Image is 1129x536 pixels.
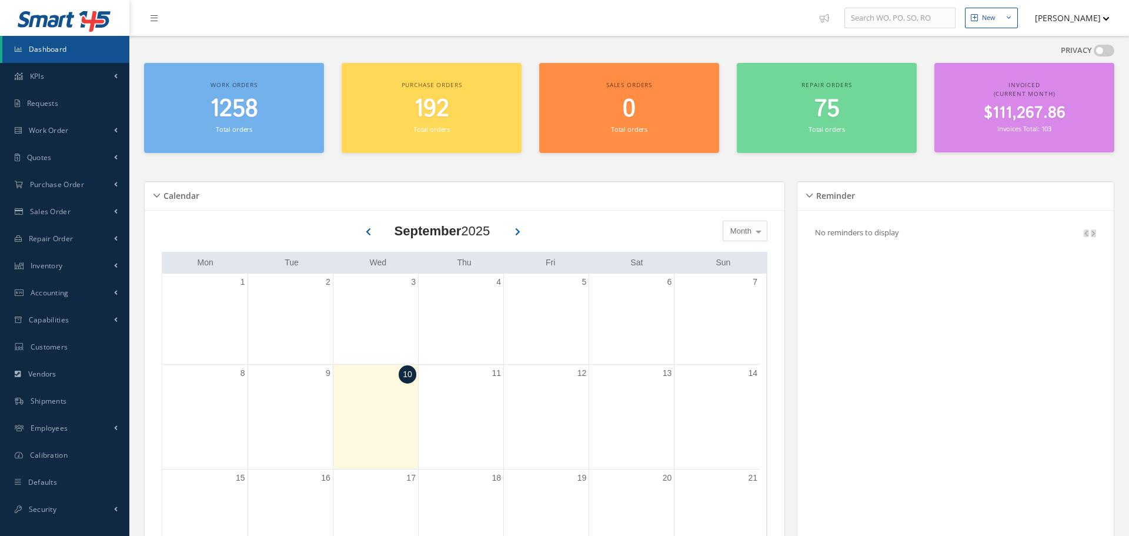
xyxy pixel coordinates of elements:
[414,92,449,126] span: 192
[2,36,129,63] a: Dashboard
[323,274,333,291] a: September 2, 2025
[333,274,418,365] td: September 3, 2025
[674,364,760,470] td: September 14, 2025
[211,81,257,89] span: Work orders
[665,274,674,291] a: September 6, 2025
[489,365,503,382] a: September 11, 2025
[210,92,258,126] span: 1258
[543,255,557,270] a: Friday
[28,477,57,487] span: Defaults
[1061,45,1092,56] label: PRIVACY
[31,261,63,271] span: Inventory
[844,8,956,29] input: Search WO, PO, SO, RO
[144,63,324,153] a: Work orders 1258 Total orders
[623,92,636,126] span: 0
[934,63,1114,152] a: Invoiced (Current Month) $111,267.86 Invoices Total: 103
[195,255,215,270] a: Monday
[589,364,674,470] td: September 13, 2025
[575,470,589,487] a: September 19, 2025
[809,125,845,134] small: Total orders
[399,365,416,384] a: September 10, 2025
[750,274,760,291] a: September 7, 2025
[30,207,71,217] span: Sales Order
[727,225,751,237] span: Month
[539,63,719,153] a: Sales orders 0 Total orders
[997,124,1051,133] small: Invoices Total: 103
[248,274,333,365] td: September 2, 2025
[814,92,840,126] span: 75
[30,71,44,81] span: KPIs
[737,63,917,153] a: Repair orders 75 Total orders
[248,364,333,470] td: September 9, 2025
[965,8,1018,28] button: New
[674,274,760,365] td: September 7, 2025
[418,274,503,365] td: September 4, 2025
[713,255,733,270] a: Sunday
[489,470,503,487] a: September 18, 2025
[238,365,248,382] a: September 8, 2025
[611,125,647,134] small: Total orders
[982,13,996,23] div: New
[660,470,674,487] a: September 20, 2025
[29,125,69,135] span: Work Order
[319,470,333,487] a: September 16, 2025
[323,365,333,382] a: September 9, 2025
[29,44,67,54] span: Dashboard
[27,98,58,108] span: Requests
[31,342,68,352] span: Customers
[282,255,301,270] a: Tuesday
[29,504,56,514] span: Security
[984,102,1065,125] span: $111,267.86
[238,274,248,291] a: September 1, 2025
[30,179,84,189] span: Purchase Order
[606,81,652,89] span: Sales orders
[1024,6,1110,29] button: [PERSON_NAME]
[504,364,589,470] td: September 12, 2025
[628,255,645,270] a: Saturday
[455,255,473,270] a: Thursday
[30,450,68,460] span: Calibration
[746,470,760,487] a: September 21, 2025
[1008,81,1040,89] span: Invoiced
[28,369,56,379] span: Vendors
[27,152,52,162] span: Quotes
[162,274,248,365] td: September 1, 2025
[367,255,389,270] a: Wednesday
[162,364,248,470] td: September 8, 2025
[579,274,589,291] a: September 5, 2025
[504,274,589,365] td: September 5, 2025
[31,423,68,433] span: Employees
[994,89,1055,98] span: (Current Month)
[31,396,67,406] span: Shipments
[801,81,851,89] span: Repair orders
[494,274,503,291] a: September 4, 2025
[160,187,199,201] h5: Calendar
[29,234,74,244] span: Repair Order
[404,470,418,487] a: September 17, 2025
[660,365,674,382] a: September 13, 2025
[29,315,69,325] span: Capabilities
[413,125,450,134] small: Total orders
[815,227,899,238] p: No reminders to display
[395,221,490,241] div: 2025
[216,125,252,134] small: Total orders
[233,470,248,487] a: September 15, 2025
[333,364,418,470] td: September 10, 2025
[813,187,855,201] h5: Reminder
[575,365,589,382] a: September 12, 2025
[418,364,503,470] td: September 11, 2025
[342,63,522,153] a: Purchase orders 192 Total orders
[589,274,674,365] td: September 6, 2025
[402,81,462,89] span: Purchase orders
[31,288,69,298] span: Accounting
[409,274,418,291] a: September 3, 2025
[746,365,760,382] a: September 14, 2025
[395,224,462,238] b: September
